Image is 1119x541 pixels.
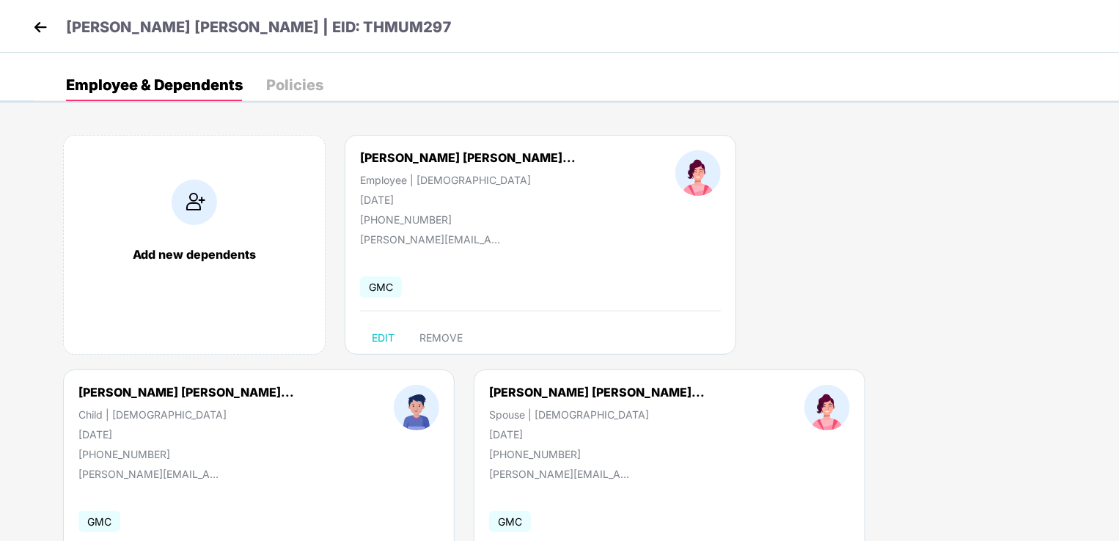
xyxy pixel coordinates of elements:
[78,511,120,532] span: GMC
[489,428,705,441] div: [DATE]
[172,180,217,225] img: addIcon
[394,385,439,430] img: profileImage
[78,247,310,262] div: Add new dependents
[66,16,452,39] p: [PERSON_NAME] [PERSON_NAME] | EID: THMUM297
[489,468,636,480] div: [PERSON_NAME][EMAIL_ADDRESS][PERSON_NAME][DOMAIN_NAME]
[66,78,243,92] div: Employee & Dependents
[489,408,705,421] div: Spouse | [DEMOGRAPHIC_DATA]
[360,150,576,165] div: [PERSON_NAME] [PERSON_NAME]...
[78,448,294,460] div: [PHONE_NUMBER]
[78,408,294,421] div: Child | [DEMOGRAPHIC_DATA]
[266,78,323,92] div: Policies
[360,194,576,206] div: [DATE]
[360,174,576,186] div: Employee | [DEMOGRAPHIC_DATA]
[489,448,705,460] div: [PHONE_NUMBER]
[804,385,850,430] img: profileImage
[29,16,51,38] img: back
[675,150,721,196] img: profileImage
[372,332,395,344] span: EDIT
[78,385,294,400] div: [PERSON_NAME] [PERSON_NAME]...
[78,468,225,480] div: [PERSON_NAME][EMAIL_ADDRESS][PERSON_NAME][DOMAIN_NAME]
[360,213,576,226] div: [PHONE_NUMBER]
[408,326,474,350] button: REMOVE
[489,385,705,400] div: [PERSON_NAME] [PERSON_NAME]...
[489,511,531,532] span: GMC
[360,276,402,298] span: GMC
[419,332,463,344] span: REMOVE
[360,233,507,246] div: [PERSON_NAME][EMAIL_ADDRESS][PERSON_NAME][DOMAIN_NAME]
[360,326,406,350] button: EDIT
[78,428,294,441] div: [DATE]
